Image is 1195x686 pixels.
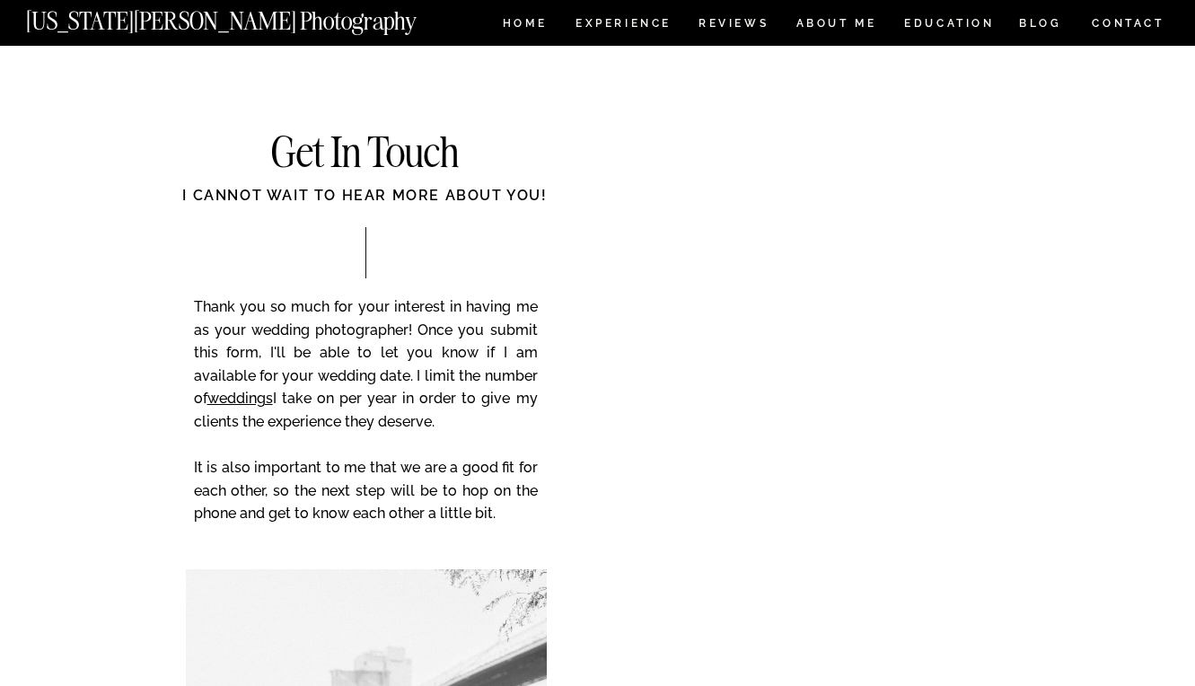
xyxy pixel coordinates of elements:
[499,18,550,33] a: HOME
[795,18,877,33] a: ABOUT ME
[185,132,546,176] h2: Get In Touch
[207,390,273,407] a: weddings
[902,18,997,33] a: EDUCATION
[113,185,618,226] div: I cannot wait to hear more about you!
[1091,13,1165,33] a: CONTACT
[1019,18,1062,33] a: BLOG
[26,9,477,24] a: [US_STATE][PERSON_NAME] Photography
[576,18,670,33] a: Experience
[194,295,538,550] p: Thank you so much for your interest in having me as your wedding photographer! Once you submit th...
[699,18,766,33] a: REVIEWS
